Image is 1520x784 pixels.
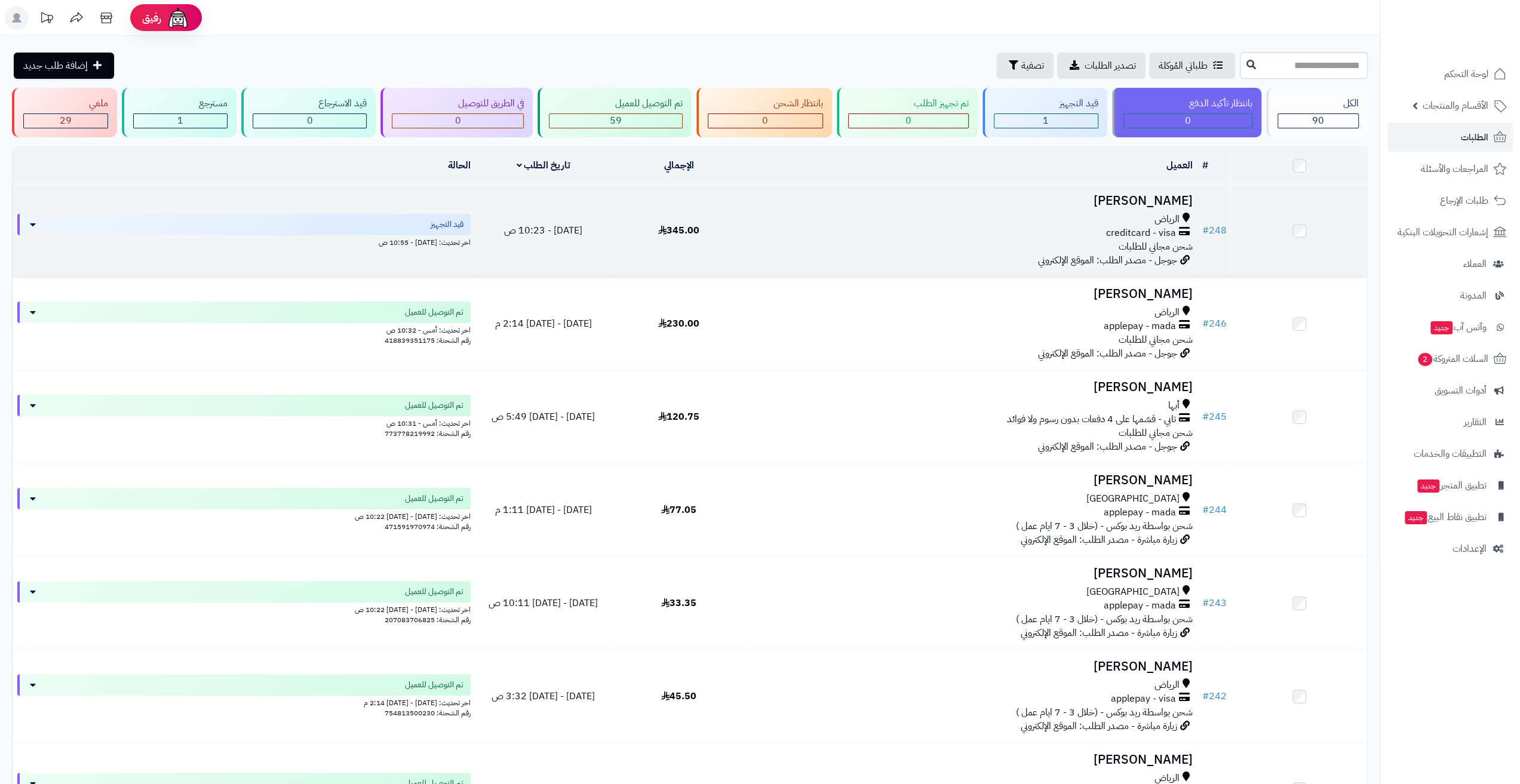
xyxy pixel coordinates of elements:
[1119,333,1193,347] span: شحن مجاني للطلبات
[1185,113,1191,128] span: 0
[610,113,622,128] span: 59
[405,306,463,318] span: تم التوصيل للعميل
[848,97,969,110] div: تم تجهيز الطلب
[1202,596,1209,610] span: #
[1405,511,1427,524] span: جديد
[1387,534,1513,563] a: الإعدادات
[253,97,367,110] div: قيد الاسترجاع
[661,689,696,703] span: 45.50
[1016,519,1193,533] span: شحن بواسطة ريد بوكس - (خلال 3 - 7 ايام عمل )
[253,114,366,128] div: 0
[1417,479,1439,493] span: جديد
[1418,353,1432,366] span: 2
[1038,346,1177,361] span: جوجل - مصدر الطلب: الموقع الإلكتروني
[1202,410,1209,424] span: #
[1387,503,1513,531] a: تطبيق نقاط البيعجديد
[751,567,1193,580] h3: [PERSON_NAME]
[1123,97,1252,110] div: بانتظار تأكيد الدفع
[392,114,523,128] div: 0
[1166,158,1193,173] a: العميل
[24,114,108,128] div: 29
[455,113,461,128] span: 0
[1463,256,1487,272] span: العملاء
[385,335,471,346] span: رقم الشحنة: 418839351175
[1387,281,1513,310] a: المدونة
[658,410,699,424] span: 120.75
[1440,192,1488,209] span: طلبات الإرجاع
[23,97,108,110] div: ملغي
[1387,345,1513,373] a: السلات المتروكة2
[405,679,463,691] span: تم التوصيل للعميل
[405,493,463,505] span: تم التوصيل للعميل
[1202,689,1209,703] span: #
[751,287,1193,301] h3: [PERSON_NAME]
[1119,239,1193,254] span: شحن مجاني للطلبات
[142,11,161,25] span: رفيق
[1016,705,1193,720] span: شحن بواسطة ريد بوكس - (خلال 3 - 7 ايام عمل )
[385,708,471,718] span: رقم الشحنة: 754813500230
[996,53,1054,79] button: تصفية
[517,158,571,173] a: تاريخ الطلب
[1421,161,1488,177] span: المراجعات والأسئلة
[448,158,471,173] a: الحالة
[385,521,471,532] span: رقم الشحنة: 471591970974
[549,114,681,128] div: 59
[751,380,1193,394] h3: [PERSON_NAME]
[1202,223,1227,238] a: #248
[1021,719,1177,733] span: زيارة مباشرة - مصدر الطلب: الموقع الإلكتروني
[1154,678,1180,692] span: الرياض
[980,88,1110,137] a: قيد التجهيز 1
[994,97,1098,110] div: قيد التجهيز
[1460,287,1487,304] span: المدونة
[1202,689,1227,703] a: #242
[1021,626,1177,640] span: زيارة مباشرة - مصدر الطلب: الموقع الإلكتروني
[239,88,378,137] a: قيد الاسترجاع 0
[1414,445,1487,462] span: التطبيقات والخدمات
[17,696,471,708] div: اخر تحديث: [DATE] - [DATE] 2:14 م
[1444,66,1488,82] span: لوحة التحكم
[1404,509,1487,525] span: تطبيق نقاط البيع
[17,235,471,248] div: اخر تحديث: [DATE] - 10:55 ص
[1387,313,1513,342] a: وآتس آبجديد
[1202,410,1227,424] a: #245
[834,88,980,137] a: تم تجهيز الطلب 0
[1111,692,1176,706] span: applepay - visa
[1007,413,1176,426] span: تابي - قسّمها على 4 دفعات بدون رسوم ولا فوائد
[1464,414,1487,431] span: التقارير
[1086,492,1180,506] span: [GEOGRAPHIC_DATA]
[17,602,471,615] div: اخر تحديث: [DATE] - [DATE] 10:22 ص
[495,316,592,331] span: [DATE] - [DATE] 2:14 م
[1104,599,1176,613] span: applepay - mada
[17,509,471,522] div: اخر تحديث: [DATE] - [DATE] 10:22 ص
[751,194,1193,208] h3: [PERSON_NAME]
[392,97,524,110] div: في الطريق للتوصيل
[658,223,699,238] span: 345.00
[14,53,114,79] a: إضافة طلب جديد
[549,97,682,110] div: تم التوصيل للعميل
[1312,113,1324,128] span: 90
[1110,88,1264,137] a: بانتظار تأكيد الدفع 0
[1086,585,1180,599] span: [GEOGRAPHIC_DATA]
[1021,59,1044,73] span: تصفية
[1154,213,1180,226] span: الرياض
[60,113,72,128] span: 29
[1461,129,1488,146] span: الطلبات
[1435,382,1487,399] span: أدوات التسويق
[492,410,595,424] span: [DATE] - [DATE] 5:49 ص
[1159,59,1208,73] span: طلباتي المُوكلة
[1119,426,1193,440] span: شحن مجاني للطلبات
[1417,351,1488,367] span: السلات المتروكة
[1387,408,1513,436] a: التقارير
[661,503,696,517] span: 77.05
[1202,503,1209,517] span: #
[1278,97,1359,110] div: الكل
[1202,316,1209,331] span: #
[1038,253,1177,268] span: جوجل - مصدر الطلب: الموقع الإلكتروني
[1416,477,1487,494] span: تطبيق المتجر
[1423,97,1488,114] span: الأقسام والمنتجات
[994,114,1098,128] div: 1
[1202,503,1227,517] a: #244
[1387,439,1513,468] a: التطبيقات والخدمات
[664,158,694,173] a: الإجمالي
[849,114,968,128] div: 0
